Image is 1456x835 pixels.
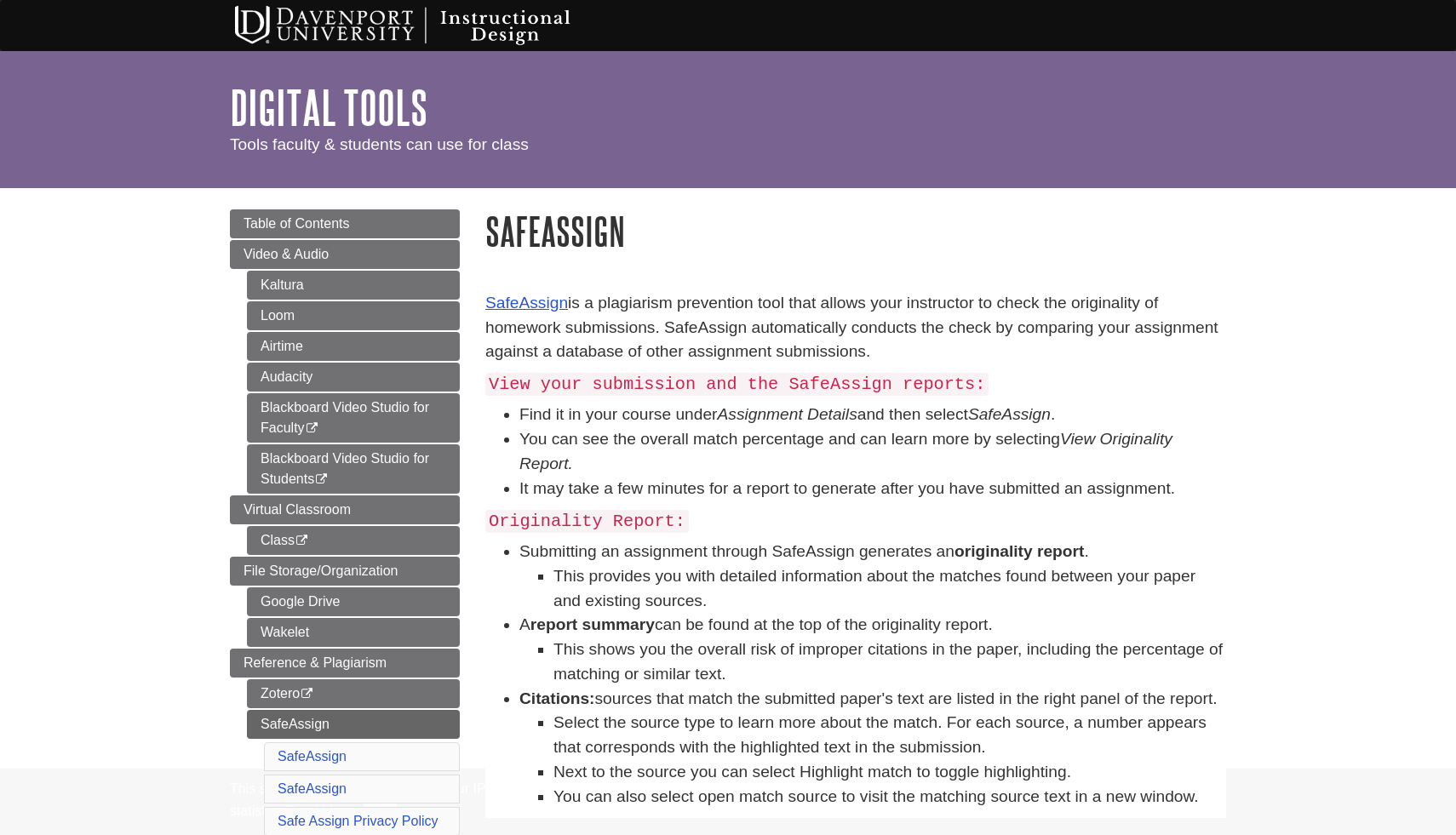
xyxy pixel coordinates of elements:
i: This link opens in a new window [305,423,319,434]
a: Safe Assign Privacy Policy [278,814,439,828]
em: SafeAssign [968,405,1051,423]
a: Kaltura [247,271,460,300]
span: Table of Contents [244,216,350,231]
a: Virtual Classroom [230,495,460,524]
a: File Storage/Organization [230,557,460,586]
a: Zotero [247,679,460,708]
a: Reference & Plagiarism [230,649,460,678]
strong: report summary [530,615,655,633]
a: SafeAssign [278,781,347,796]
li: This provides you with detailed information about the matches found between your paper and existi... [553,564,1226,614]
a: Loom [247,301,460,330]
em: Assignment Details [718,405,857,423]
strong: Citations: [519,689,594,707]
code: View your submission and the SafeAssign reports: [485,373,989,396]
a: Airtime [247,332,460,361]
li: You can also select open match source to visit the matching source text in a new window. [553,785,1226,809]
strong: originality report [954,542,1084,560]
li: You can see the overall match percentage and can learn more by selecting [519,427,1226,477]
em: View Originality Report. [519,430,1172,472]
span: Video & Audio [244,247,329,261]
a: Table of Contents [230,209,460,238]
li: It may take a few minutes for a report to generate after you have submitted an assignment. [519,477,1226,501]
a: SafeAssign [485,294,568,312]
a: Video & Audio [230,240,460,269]
i: This link opens in a new window [314,474,329,485]
span: Tools faculty & students can use for class [230,135,529,153]
a: Google Drive [247,587,460,616]
i: This link opens in a new window [300,689,314,700]
span: Virtual Classroom [244,502,351,517]
i: This link opens in a new window [295,535,309,546]
a: Digital Tools [230,81,427,134]
li: Select the source type to learn more about the match. For each source, a number appears that corr... [553,711,1226,760]
li: A can be found at the top of the originality report. [519,613,1226,686]
li: Find it in your course under and then select . [519,403,1226,427]
span: File Storage/Organization [244,563,398,578]
span: Reference & Plagiarism [244,655,387,670]
a: Blackboard Video Studio for Students [247,444,460,494]
a: SafeAssign [278,749,347,764]
li: Next to the source you can select Highlight match to toggle highlighting. [553,760,1226,785]
a: Wakelet [247,618,460,647]
p: is a plagiarism prevention tool that allows your instructor to check the originality of homework ... [485,291,1226,364]
li: Submitting an assignment through SafeAssign generates an . [519,540,1226,613]
a: Blackboard Video Studio for Faculty [247,393,460,443]
h1: SafeAssign [485,209,1226,253]
li: sources that match the submitted paper's text are listed in the right panel of the report. [519,687,1226,809]
a: Class [247,526,460,555]
a: Audacity [247,363,460,392]
code: Originality Report: [485,510,689,533]
a: SafeAssign [247,710,460,739]
li: This shows you the overall risk of improper citations in the paper, including the percentage of m... [553,638,1226,687]
img: Davenport University Instructional Design [221,4,630,47]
